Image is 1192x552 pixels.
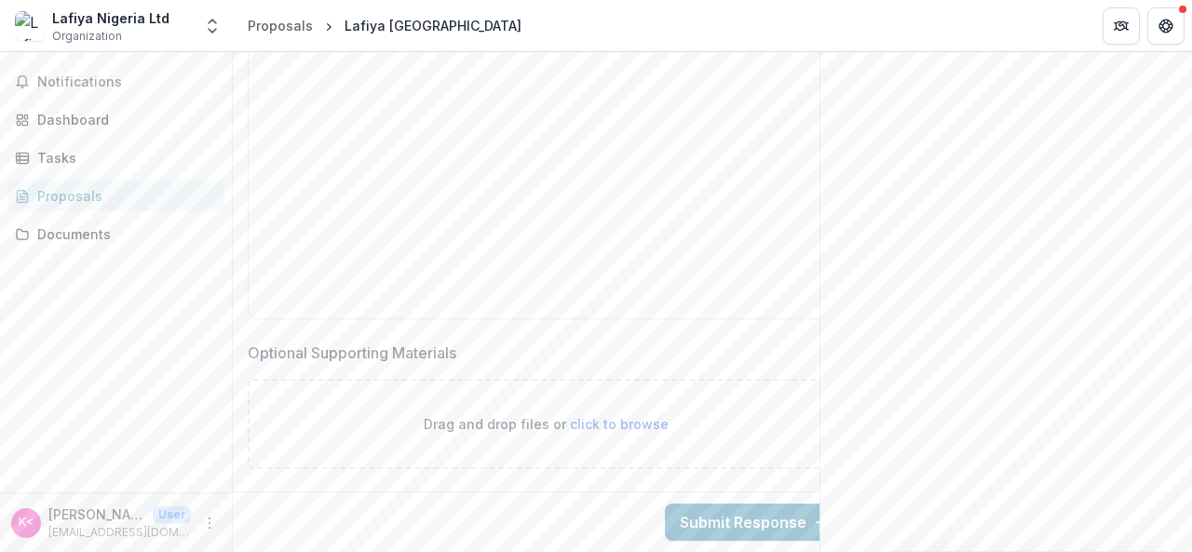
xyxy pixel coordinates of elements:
[52,8,169,28] div: Lafiya Nigeria Ltd
[7,142,224,173] a: Tasks
[7,67,224,97] button: Notifications
[7,219,224,249] a: Documents
[7,181,224,211] a: Proposals
[1103,7,1140,45] button: Partners
[248,16,313,35] div: Proposals
[240,12,320,39] a: Proposals
[52,28,122,45] span: Organization
[37,110,210,129] div: Dashboard
[37,148,210,168] div: Tasks
[48,524,191,541] p: [EMAIL_ADDRESS][DOMAIN_NAME]
[665,504,844,541] button: Submit Response
[7,104,224,135] a: Dashboard
[153,506,191,523] p: User
[248,342,456,364] p: Optional Supporting Materials
[15,11,45,41] img: Lafiya Nigeria Ltd
[570,416,669,432] span: click to browse
[1147,7,1185,45] button: Get Help
[37,74,217,90] span: Notifications
[345,16,521,35] div: Lafiya [GEOGRAPHIC_DATA]
[199,7,225,45] button: Open entity switcher
[48,505,145,524] p: [PERSON_NAME] <[PERSON_NAME][EMAIL_ADDRESS][DOMAIN_NAME]>
[37,224,210,244] div: Documents
[240,12,529,39] nav: breadcrumb
[198,512,221,534] button: More
[424,414,669,434] p: Drag and drop files or
[19,517,34,529] div: Klau Chmielowska <klau.chmielowska@lafiyanigeria.org>
[37,186,210,206] div: Proposals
